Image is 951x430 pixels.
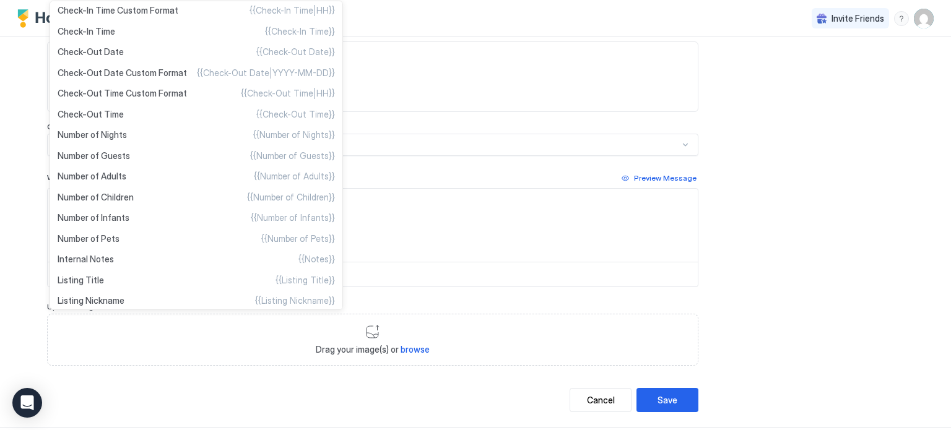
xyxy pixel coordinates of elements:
[58,254,114,265] span: Internal Notes
[58,171,126,182] span: Number of Adults
[254,171,335,182] span: {{Number of Adults}}
[58,233,119,244] span: Number of Pets
[256,109,335,120] span: {{Check-Out Time}}
[256,46,335,58] span: {{Check-Out Date}}
[58,46,124,58] span: Check-Out Date
[58,26,115,37] span: Check-In Time
[255,295,335,306] span: {{Listing Nickname}}
[250,5,335,16] span: {{Check-In Time|HH}}
[261,233,335,244] span: {{Number of Pets}}
[250,150,335,161] span: {{Number of Guests}}
[298,254,335,265] span: {{Notes}}
[253,129,335,140] span: {{Number of Nights}}
[251,212,335,223] span: {{Number of Infants}}
[241,88,335,99] span: {{Check-Out Time|HH}}
[265,26,335,37] span: {{Check-In Time}}
[58,5,178,16] span: Check-In Time Custom Format
[58,67,187,79] span: Check-Out Date Custom Format
[276,275,335,286] span: {{Listing Title}}
[58,295,124,306] span: Listing Nickname
[58,150,130,161] span: Number of Guests
[247,192,335,203] span: {{Number of Children}}
[58,129,127,140] span: Number of Nights
[58,212,129,223] span: Number of Infants
[58,192,134,203] span: Number of Children
[197,67,335,79] span: {{Check-Out Date|YYYY-MM-DD}}
[58,88,187,99] span: Check-Out Time Custom Format
[58,109,124,120] span: Check-Out Time
[12,388,42,418] div: Open Intercom Messenger
[58,275,104,286] span: Listing Title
